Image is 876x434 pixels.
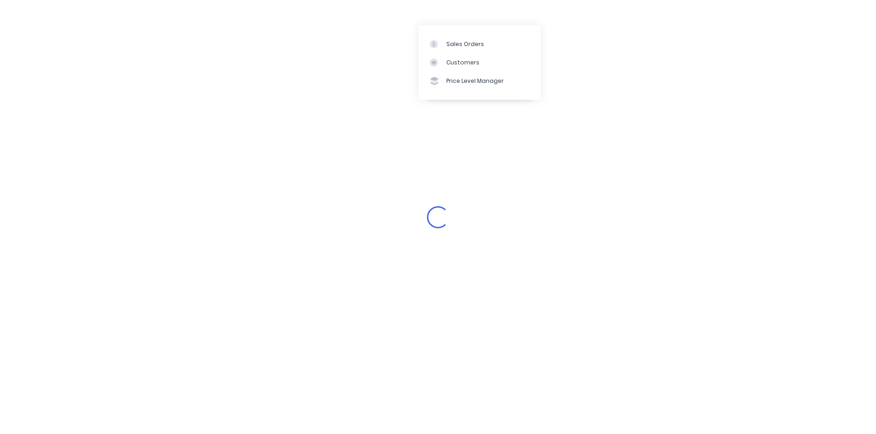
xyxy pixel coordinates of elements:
[419,35,541,53] a: Sales Orders
[446,58,479,67] div: Customers
[446,77,504,85] div: Price Level Manager
[446,40,484,48] div: Sales Orders
[419,72,541,90] a: Price Level Manager
[419,53,541,72] a: Customers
